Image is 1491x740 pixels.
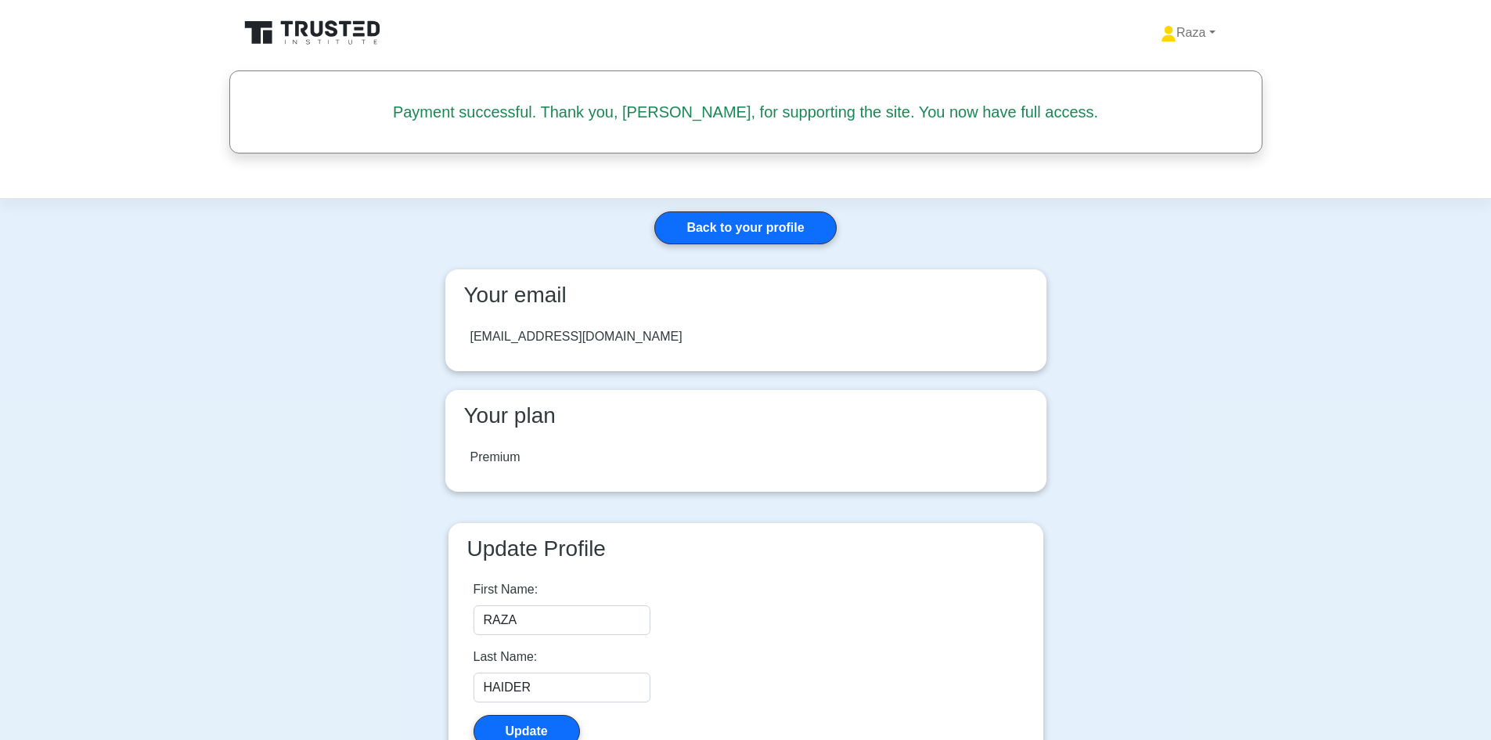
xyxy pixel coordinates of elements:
a: Back to your profile [654,211,836,244]
h3: Your plan [458,402,1034,429]
label: First Name: [474,580,538,599]
h3: Update Profile [461,536,1031,562]
h5: Payment successful. Thank you, [PERSON_NAME], for supporting the site. You now have full access. [265,103,1227,121]
div: [EMAIL_ADDRESS][DOMAIN_NAME] [470,327,682,346]
h3: Your email [458,282,1034,309]
a: Raza [1123,17,1252,49]
label: Last Name: [474,648,538,666]
div: Premium [470,448,520,467]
